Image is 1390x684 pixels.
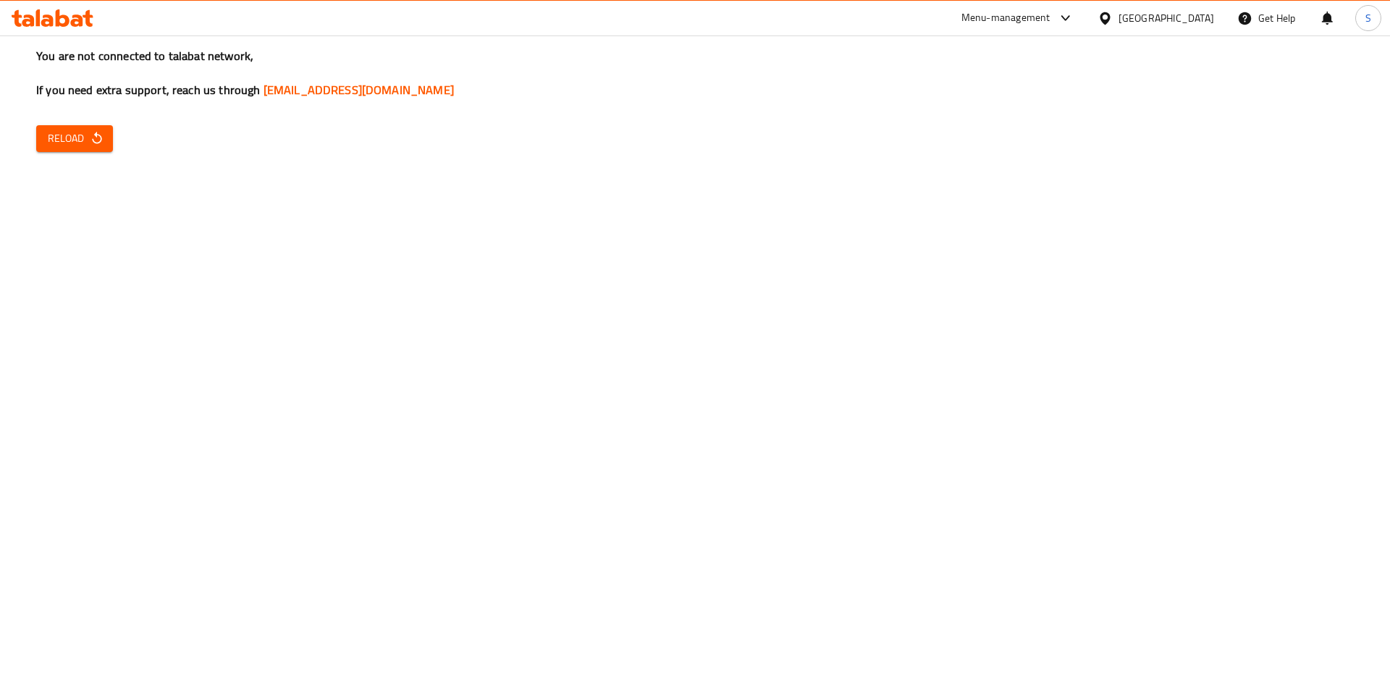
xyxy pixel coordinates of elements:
[1119,10,1214,26] div: [GEOGRAPHIC_DATA]
[1365,10,1371,26] span: S
[36,125,113,152] button: Reload
[264,79,454,101] a: [EMAIL_ADDRESS][DOMAIN_NAME]
[36,48,1354,98] h3: You are not connected to talabat network, If you need extra support, reach us through
[961,9,1050,27] div: Menu-management
[48,130,101,148] span: Reload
